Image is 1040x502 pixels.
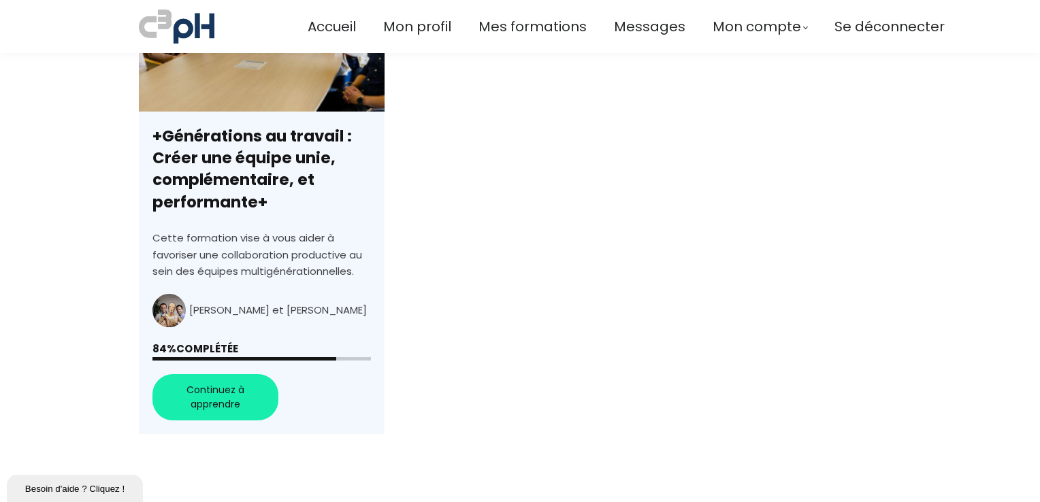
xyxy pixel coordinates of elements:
[383,16,451,38] a: Mon profil
[614,16,685,38] a: Messages
[834,16,945,38] a: Se déconnecter
[308,16,356,38] a: Accueil
[139,7,214,46] img: a70bc7685e0efc0bd0b04b3506828469.jpeg
[713,16,801,38] span: Mon compte
[478,16,587,38] a: Mes formations
[7,472,146,502] iframe: chat widget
